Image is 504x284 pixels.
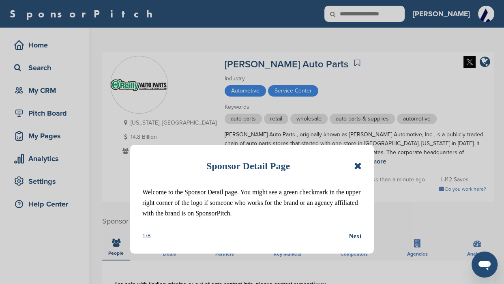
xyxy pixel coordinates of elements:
[349,231,362,241] button: Next
[206,157,290,175] h1: Sponsor Detail Page
[142,187,362,219] p: Welcome to the Sponsor Detail page. You might see a green checkmark in the upper right corner of ...
[472,252,498,278] iframe: Button to launch messaging window
[142,231,150,241] div: 1/8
